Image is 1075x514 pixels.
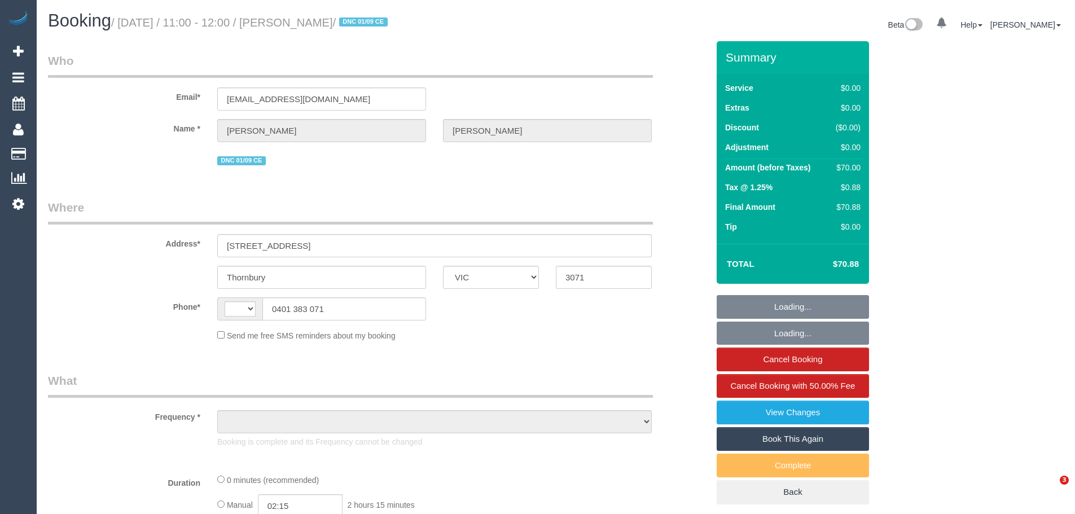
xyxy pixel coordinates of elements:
[217,87,426,111] input: Email*
[725,82,753,94] label: Service
[799,260,859,269] h4: $70.88
[831,122,861,133] div: ($0.00)
[40,234,209,249] label: Address*
[227,331,396,340] span: Send me free SMS reminders about my booking
[725,201,775,213] label: Final Amount
[556,266,652,289] input: Post Code*
[227,476,319,485] span: 0 minutes (recommended)
[960,20,982,29] a: Help
[339,17,388,27] span: DNC 01/09 CE
[717,480,869,504] a: Back
[725,182,773,193] label: Tax @ 1.25%
[831,221,861,232] div: $0.00
[7,11,29,27] img: Automaid Logo
[725,142,769,153] label: Adjustment
[725,122,759,133] label: Discount
[40,473,209,489] label: Duration
[227,500,253,509] span: Manual
[348,500,415,509] span: 2 hours 15 minutes
[725,221,737,232] label: Tip
[888,20,923,29] a: Beta
[1037,476,1064,503] iframe: Intercom live chat
[40,407,209,423] label: Frequency *
[443,119,652,142] input: Last Name*
[717,401,869,424] a: View Changes
[40,297,209,313] label: Phone*
[831,82,861,94] div: $0.00
[217,119,426,142] input: First Name*
[217,156,266,165] span: DNC 01/09 CE
[40,119,209,134] label: Name *
[831,162,861,173] div: $70.00
[717,374,869,398] a: Cancel Booking with 50.00% Fee
[831,182,861,193] div: $0.88
[1060,476,1069,485] span: 3
[727,259,754,269] strong: Total
[111,16,391,29] small: / [DATE] / 11:00 - 12:00 / [PERSON_NAME]
[717,427,869,451] a: Book This Again
[726,51,863,64] h3: Summary
[831,142,861,153] div: $0.00
[262,297,426,320] input: Phone*
[217,266,426,289] input: Suburb*
[904,18,923,33] img: New interface
[731,381,855,390] span: Cancel Booking with 50.00% Fee
[217,436,652,447] p: Booking is complete and its Frequency cannot be changed
[48,372,653,398] legend: What
[725,102,749,113] label: Extras
[717,348,869,371] a: Cancel Booking
[48,199,653,225] legend: Where
[333,16,391,29] span: /
[48,11,111,30] span: Booking
[831,201,861,213] div: $70.88
[48,52,653,78] legend: Who
[990,20,1061,29] a: [PERSON_NAME]
[40,87,209,103] label: Email*
[831,102,861,113] div: $0.00
[725,162,810,173] label: Amount (before Taxes)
